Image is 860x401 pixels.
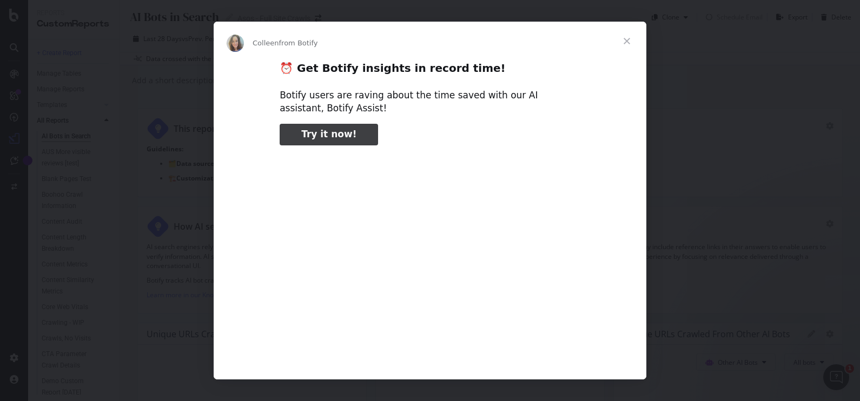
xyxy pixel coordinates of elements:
[253,39,279,47] span: Colleen
[280,89,580,115] div: Botify users are raving about the time saved with our AI assistant, Botify Assist!
[607,22,646,61] span: Close
[301,129,356,139] span: Try it now!
[280,61,580,81] h2: ⏰ Get Botify insights in record time!
[227,35,244,52] img: Profile image for Colleen
[280,124,378,145] a: Try it now!
[279,39,318,47] span: from Botify
[204,155,656,380] video: Play video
